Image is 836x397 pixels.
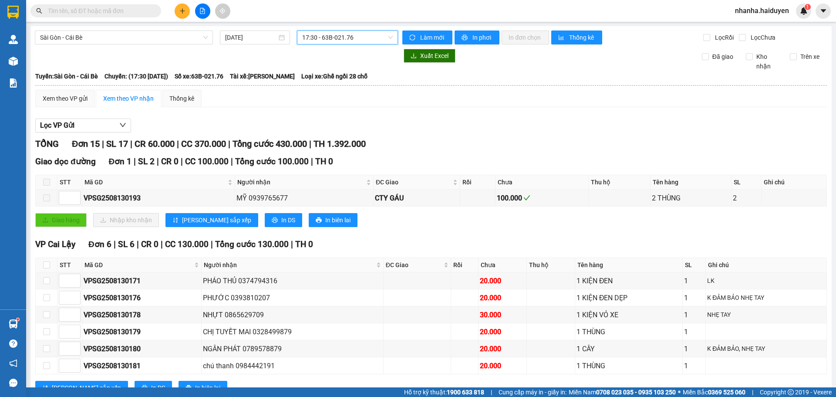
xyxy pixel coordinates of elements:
span: Mã GD [84,260,192,270]
span: SL 2 [138,156,155,166]
img: warehouse-icon [9,319,18,329]
td: VPSG2508130193 [82,190,235,207]
div: K ĐẢM BẢO, NHẸ TAY [707,344,825,353]
span: printer [462,34,469,41]
span: down [119,122,126,129]
span: In biên lai [195,383,220,393]
img: warehouse-icon [9,35,18,44]
span: | [114,239,116,249]
th: Rồi [460,175,496,190]
th: Ghi chú [762,175,827,190]
div: 100.000 [497,193,587,204]
th: Rồi [451,258,479,272]
span: CC 370.000 [181,139,226,149]
div: VPSG2508130179 [84,326,200,337]
span: caret-down [819,7,827,15]
span: In biên lai [325,215,351,225]
div: NHẸ TAY [707,310,825,319]
button: uploadGiao hàng [35,213,87,227]
span: Người nhận [237,177,364,187]
span: check [523,194,530,201]
span: Xuất Excel [420,51,448,61]
div: 1 [684,292,705,303]
span: Lọc Chưa [747,33,777,42]
div: 20.000 [480,275,525,286]
div: LK [707,276,825,285]
span: aim [219,8,226,14]
span: In phơi [472,33,492,42]
div: Thống kê [169,94,194,103]
span: CR 0 [161,156,179,166]
td: VPSG2508130171 [82,272,202,289]
span: | [102,139,104,149]
span: Loại xe: Ghế ngồi 28 chỗ [301,71,367,81]
span: Đơn 15 [72,139,100,149]
span: [PERSON_NAME] sắp xếp [182,215,251,225]
div: 20.000 [480,360,525,371]
div: VPSG2508130193 [84,193,233,204]
div: VPSG2508130176 [84,292,200,303]
span: Mã GD [84,177,226,187]
strong: 0369 525 060 [708,389,745,396]
span: | [161,239,163,249]
div: 20.000 [480,343,525,354]
button: printerIn biên lai [179,381,227,395]
td: VPSG2508130179 [82,323,202,340]
div: PHƯỚC 0393810207 [203,292,382,303]
span: Lọc Rồi [711,33,735,42]
div: 20.000 [480,292,525,303]
span: Làm mới [420,33,445,42]
div: PHÁO THỦ 0374794316 [203,275,382,286]
div: 1 [684,309,705,320]
span: Người nhận [204,260,374,270]
img: warehouse-icon [9,57,18,66]
span: sync [409,34,417,41]
span: Trên xe [797,52,823,61]
th: Chưa [479,258,527,272]
span: sort-ascending [42,385,48,392]
span: Tổng cước 100.000 [235,156,309,166]
span: VP Cai Lậy [35,239,75,249]
button: printerIn biên lai [309,213,357,227]
th: Thu hộ [589,175,651,190]
th: SL [683,258,706,272]
span: Tổng cước 430.000 [233,139,307,149]
span: TH 1.392.000 [313,139,366,149]
span: 17:30 - 63B-021.76 [302,31,393,44]
b: Tuyến: Sài Gòn - Cái Bè [35,73,98,80]
div: 2 THÙNG [652,193,730,204]
div: 20.000 [480,326,525,337]
div: 1 [684,343,705,354]
span: CC 130.000 [165,239,209,249]
div: CHỊ TUYẾT MAI 0328499879 [203,326,382,337]
button: printerIn DS [135,381,172,395]
span: Số xe: 63B-021.76 [175,71,223,81]
td: VPSG2508130178 [82,306,202,323]
span: In DS [151,383,165,393]
span: CC 100.000 [185,156,229,166]
button: downloadNhập kho nhận [93,213,159,227]
button: bar-chartThống kê [551,31,602,44]
span: SL 17 [106,139,128,149]
td: VPSG2508130181 [82,357,202,374]
span: | [291,239,293,249]
span: | [211,239,213,249]
th: SL [731,175,762,190]
div: 30.000 [480,309,525,320]
span: CR 0 [141,239,158,249]
span: copyright [788,389,794,395]
button: aim [215,3,230,19]
span: ĐC Giao [376,177,451,187]
span: search [36,8,42,14]
span: Cung cấp máy in - giấy in: [499,387,566,397]
span: TỔNG [35,139,59,149]
span: | [752,387,753,397]
button: sort-ascending[PERSON_NAME] sắp xếp [35,381,128,395]
span: | [181,156,183,166]
span: [PERSON_NAME] sắp xếp [52,383,121,393]
th: STT [57,175,82,190]
img: icon-new-feature [800,7,808,15]
span: Giao dọc đường [35,156,96,166]
strong: 1900 633 818 [447,389,484,396]
div: Xem theo VP nhận [103,94,154,103]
